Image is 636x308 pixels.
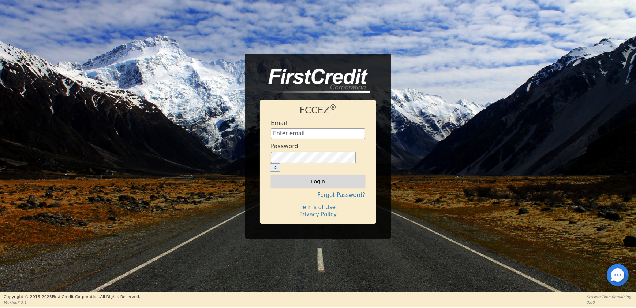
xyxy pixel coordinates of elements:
span: All Rights Reserved. [100,294,140,299]
p: Copyright © 2015- 2025 First Credit Corporation. [4,294,140,300]
button: Login [271,175,365,188]
h4: Email [271,120,287,126]
h4: Terms of Use [271,204,365,210]
img: logo-CMu_cnol.png [260,69,370,93]
h1: FCCEZ [271,105,365,116]
input: password [271,152,356,164]
sup: ® [330,103,337,111]
input: Enter email [271,128,365,139]
h4: Password [271,143,298,150]
h4: Forgot Password? [271,192,365,198]
p: Session Time Remaining: [587,294,632,300]
p: 0:00 [587,300,632,305]
h4: Privacy Policy [271,211,365,218]
p: Version 3.2.1 [4,300,140,305]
